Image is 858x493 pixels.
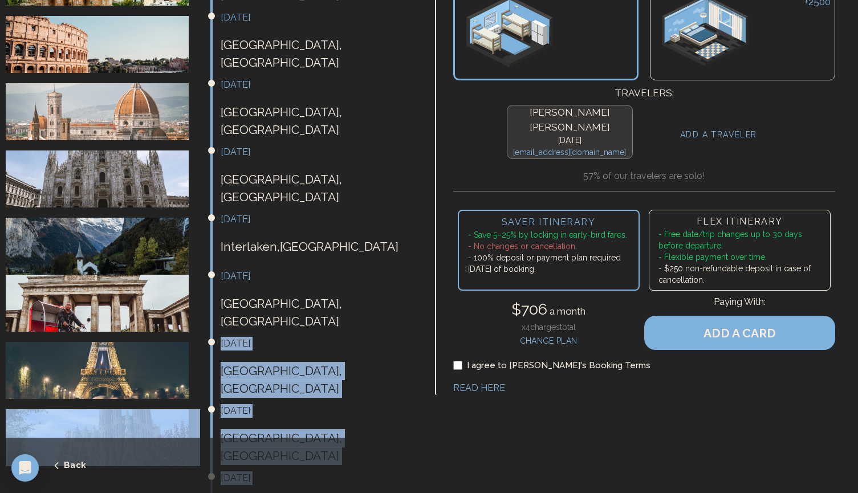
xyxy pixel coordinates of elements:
[221,270,415,283] h3: [DATE]
[221,337,415,351] h3: [DATE]
[6,409,200,466] img: Barcelona
[644,316,835,350] button: ADD A CARD
[512,146,628,158] h4: [EMAIL_ADDRESS][DOMAIN_NAME]
[6,275,200,332] img: Berlin
[221,11,415,25] h3: [DATE]
[221,404,415,418] h3: [DATE]
[6,150,200,207] img: Milan
[468,241,629,252] li: - No changes or cancellation.
[547,305,585,317] span: a month
[221,429,415,465] p: [GEOGRAPHIC_DATA] , [GEOGRAPHIC_DATA]
[511,333,585,347] h4: CHANGE PLAN
[453,169,836,183] h4: 57% of our travelers are solo!
[512,135,628,146] h4: [DATE]
[468,252,629,275] li: - 100% deposit or payment plan required [DATE] of booking.
[658,263,821,286] li: - $250 non-refundable deposit in case of cancellation.
[511,298,585,321] h4: $ 706
[468,215,629,229] h3: SAVER ITINERARY
[453,382,505,393] a: READ HERE
[221,36,415,72] p: [GEOGRAPHIC_DATA] , [GEOGRAPHIC_DATA]
[6,83,200,140] img: Florence
[512,105,628,135] h4: [PERSON_NAME] [PERSON_NAME]
[644,295,835,316] h3: Paying With:
[6,342,200,399] img: Paris
[468,229,629,241] li: - Save 5–25% by locking in early-bird fares.
[17,452,86,479] button: Back
[221,103,415,139] p: [GEOGRAPHIC_DATA] , [GEOGRAPHIC_DATA]
[467,359,650,372] label: I agree to [PERSON_NAME]'s Booking Terms
[6,218,200,275] img: Interlaken
[658,251,821,263] li: - Flexible payment over time.
[11,454,39,482] div: Open Intercom Messenger
[221,170,415,206] p: [GEOGRAPHIC_DATA] , [GEOGRAPHIC_DATA]
[453,80,836,101] h1: Travelers:
[221,145,415,159] h3: [DATE]
[680,129,757,141] h4: ADD A TRAVELER
[221,238,415,256] p: Interlaken , [GEOGRAPHIC_DATA]
[221,295,415,331] p: [GEOGRAPHIC_DATA] , [GEOGRAPHIC_DATA]
[221,78,415,92] h3: [DATE]
[6,16,200,73] img: Rome
[658,229,821,251] li: - Free date/trip changes up to 30 days before departure.
[221,213,415,226] h3: [DATE]
[221,362,415,398] p: [GEOGRAPHIC_DATA] , [GEOGRAPHIC_DATA]
[511,321,585,333] h4: x 4 charge s total
[658,215,821,229] h3: FLEX ITINERARY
